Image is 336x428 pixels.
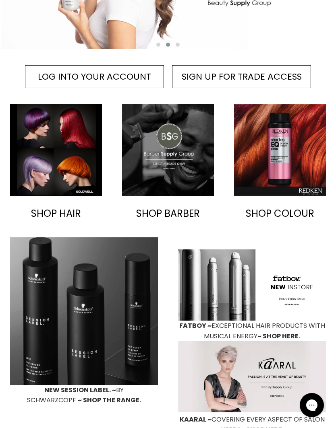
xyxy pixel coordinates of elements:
span: FATBOY ~ [179,321,212,330]
span: SHOP COLOUR [246,207,314,220]
span: SHOP HERE. [263,331,300,341]
span: SIGN UP FOR TRADE ACCESS [182,70,302,83]
span: ~ [257,331,261,341]
span: ~ [78,395,82,405]
a: SHOP COLOUR [234,204,326,223]
span: EXCEPTIONAL HAIR PRODUCTS WITH MUSICAL ENERGY [179,321,325,341]
span: NEW SESSION LABEL. ~ [44,385,116,395]
span: SHOP BARBER [136,207,200,220]
span: KAARAL ~ [180,415,212,424]
span: BY SCHWARZCOPF [27,385,124,405]
a: SHOP BARBER [122,204,214,223]
a: SIGN UP FOR TRADE ACCESS [172,65,311,88]
iframe: Gorgias live chat messenger [296,390,328,420]
span: SHOP THE RANGE. [83,395,141,405]
a: LOG INTO YOUR ACCOUNT [25,65,164,88]
span: SHOP HAIR [31,207,81,220]
span: LOG INTO YOUR ACCOUNT [38,70,151,83]
a: SHOP HAIR [10,204,102,223]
